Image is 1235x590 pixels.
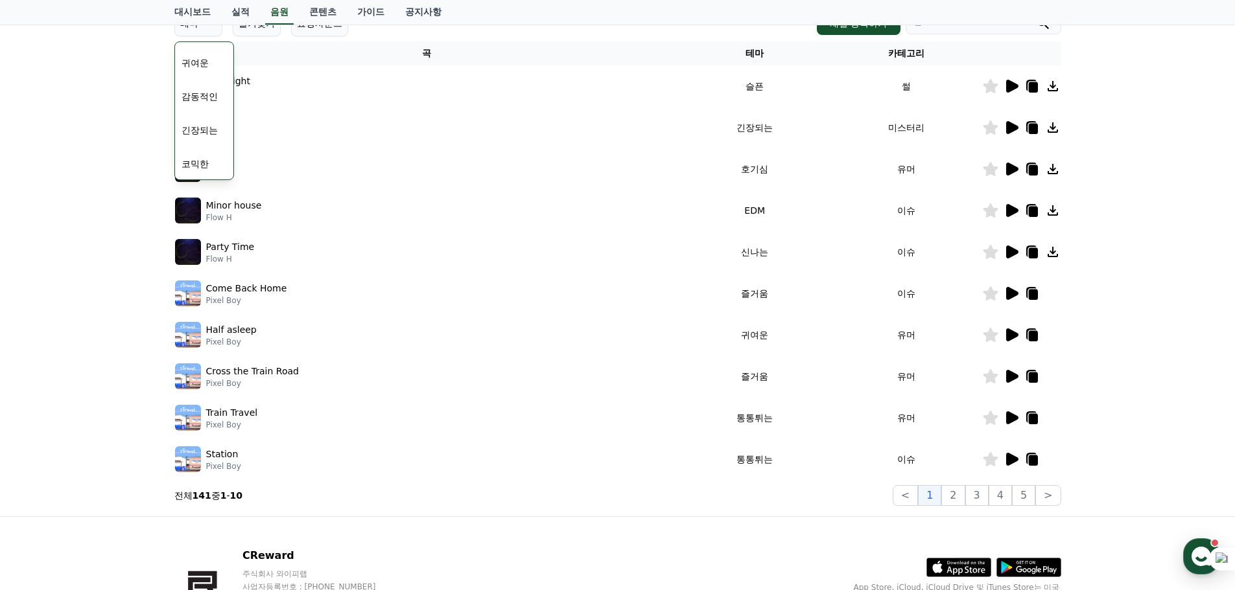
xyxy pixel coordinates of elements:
[175,446,201,472] img: music
[830,314,982,356] td: 유머
[679,438,830,480] td: 통통튀는
[175,322,201,348] img: music
[830,231,982,273] td: 이슈
[206,74,250,88] p: Sad Night
[206,448,239,461] p: Station
[176,49,214,77] button: 귀여운
[206,254,255,264] p: Flow H
[175,363,201,389] img: music
[918,485,941,506] button: 1
[4,411,86,443] a: 홈
[175,198,201,223] img: music
[200,430,216,440] span: 설정
[41,430,49,440] span: 홈
[830,41,982,65] th: 카테고리
[679,397,830,438] td: 통통튀는
[206,378,299,389] p: Pixel Boy
[679,65,830,107] td: 슬픈
[1035,485,1061,506] button: >
[679,231,830,273] td: 신나는
[679,107,830,148] td: 긴장되는
[679,356,830,397] td: 즐거움
[119,431,134,441] span: 대화
[989,485,1012,506] button: 4
[830,397,982,438] td: 유머
[175,405,201,431] img: music
[206,323,257,337] p: Half asleep
[1012,485,1035,506] button: 5
[206,406,258,420] p: Train Travel
[830,148,982,190] td: 유머
[220,490,227,501] strong: 1
[230,490,242,501] strong: 10
[206,365,299,378] p: Cross the Train Road
[679,148,830,190] td: 호기심
[830,190,982,231] td: 이슈
[206,461,241,471] p: Pixel Boy
[176,82,223,111] button: 감동적인
[206,282,287,295] p: Come Back Home
[174,489,243,502] p: 전체 중 -
[830,438,982,480] td: 이슈
[679,41,830,65] th: 테마
[206,420,258,430] p: Pixel Boy
[174,41,679,65] th: 곡
[206,337,257,347] p: Pixel Boy
[679,273,830,314] td: 즐거움
[176,150,214,178] button: 코믹한
[206,240,255,254] p: Party Time
[175,239,201,265] img: music
[175,280,201,306] img: music
[242,569,401,579] p: 주식회사 와이피랩
[167,411,249,443] a: 설정
[206,295,287,306] p: Pixel Boy
[193,490,211,501] strong: 141
[830,65,982,107] td: 썰
[830,273,982,314] td: 이슈
[206,212,262,223] p: Flow H
[893,485,918,506] button: <
[242,548,401,563] p: CReward
[679,190,830,231] td: EDM
[830,356,982,397] td: 유머
[206,199,262,212] p: Minor house
[86,411,167,443] a: 대화
[941,485,965,506] button: 2
[176,116,223,144] button: 긴장되는
[830,107,982,148] td: 미스터리
[965,485,989,506] button: 3
[679,314,830,356] td: 귀여운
